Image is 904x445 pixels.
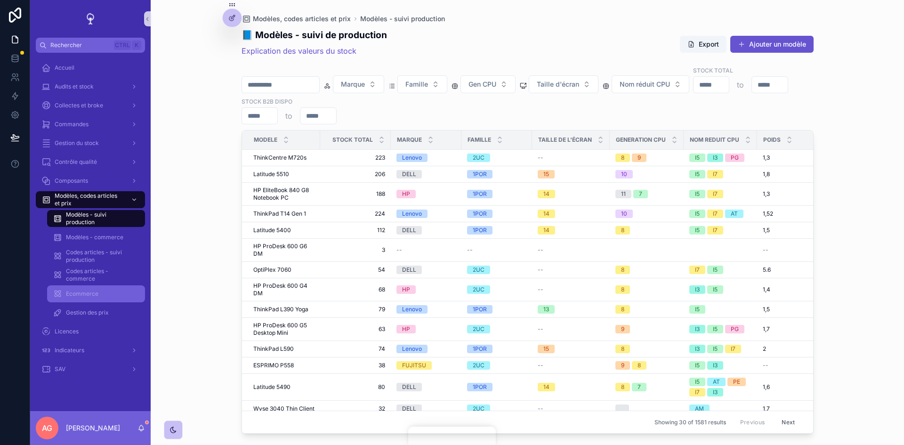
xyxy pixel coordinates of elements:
[253,210,315,218] a: ThinkPad T14 Gen 1
[621,361,624,370] div: 9
[695,325,700,333] div: I3
[538,170,604,178] a: 15
[763,190,770,198] span: 1,3
[396,246,456,254] a: --
[47,210,145,227] a: Modèles - suivi production
[615,170,678,178] a: 10
[36,172,145,189] a: Composants
[621,345,624,353] div: 8
[538,266,543,274] span: --
[253,186,315,202] a: HP EliteBook 840 G8 Notebook PC
[467,405,526,413] a: 2UC
[242,97,292,105] label: Stock B2B dispo
[326,190,385,198] span: 188
[396,226,456,235] a: DELL
[326,210,385,218] span: 224
[763,246,768,254] span: --
[763,154,822,162] a: 1,3
[242,14,351,24] a: Modèles, codes articles et prix
[55,192,123,207] span: Modèles, codes articles et prix
[253,266,291,274] span: OptiPlex 7060
[326,362,385,369] a: 38
[326,345,385,353] a: 74
[47,229,145,246] a: Modèles - commerce
[473,226,487,235] div: 1POR
[467,266,526,274] a: 2UC
[638,154,641,162] div: 9
[621,383,624,391] div: 8
[695,226,700,235] div: I5
[689,378,751,396] a: I5ATPEI7I3
[402,170,416,178] div: DELL
[55,139,99,147] span: Gestion du stock
[360,14,445,24] a: Modèles - suivi production
[763,210,773,218] span: 1,52
[396,266,456,274] a: DELL
[326,306,385,313] a: 79
[467,305,526,314] a: 1POR
[326,405,385,413] a: 32
[689,405,751,413] a: AM
[713,226,718,235] div: I7
[689,325,751,333] a: I3I5PG
[713,378,720,386] div: AT
[55,64,74,72] span: Accueil
[402,285,410,294] div: HP
[36,323,145,340] a: Licences
[467,285,526,294] a: 2UC
[538,405,604,413] a: --
[55,83,94,90] span: Audits et stock
[713,266,718,274] div: I5
[114,40,131,50] span: Ctrl
[55,158,97,166] span: Contrôle qualité
[689,285,751,294] a: I3I5
[538,226,604,235] a: 14
[695,305,700,314] div: I5
[402,154,422,162] div: Lenovo
[402,210,422,218] div: Lenovo
[467,170,526,178] a: 1POR
[396,305,456,314] a: Lenovo
[473,170,487,178] div: 1POR
[326,286,385,293] a: 68
[467,246,526,254] a: --
[621,305,624,314] div: 8
[253,170,315,178] a: Latitude 5510
[695,388,700,396] div: I7
[689,210,751,218] a: I5I7AT
[326,266,385,274] a: 54
[695,378,700,386] div: I5
[341,80,365,89] span: Marque
[473,325,484,333] div: 2UC
[473,405,484,413] div: 2UC
[396,325,456,333] a: HP
[680,36,726,53] button: Export
[733,378,740,386] div: PE
[253,14,351,24] span: Modèles, codes articles et prix
[468,80,496,89] span: Gen CPU
[615,285,678,294] a: 8
[36,38,145,53] button: RechercherCtrlK
[467,383,526,391] a: 1POR
[326,383,385,391] span: 80
[695,345,700,353] div: I3
[55,121,89,128] span: Commandes
[615,190,678,198] a: 117
[55,102,103,109] span: Collectes et broke
[538,362,543,369] span: --
[326,325,385,333] a: 63
[402,325,410,333] div: HP
[253,383,315,391] a: Latitude 5490
[467,226,526,235] a: 1POR
[638,383,641,391] div: 7
[615,345,678,353] a: 8
[402,345,422,353] div: Lenovo
[253,210,306,218] span: ThinkPad T14 Gen 1
[537,80,579,89] span: Taille d'écran
[253,282,315,297] span: HP ProDesk 600 G4 DM
[402,226,416,235] div: DELL
[36,116,145,133] a: Commandes
[713,285,718,294] div: I5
